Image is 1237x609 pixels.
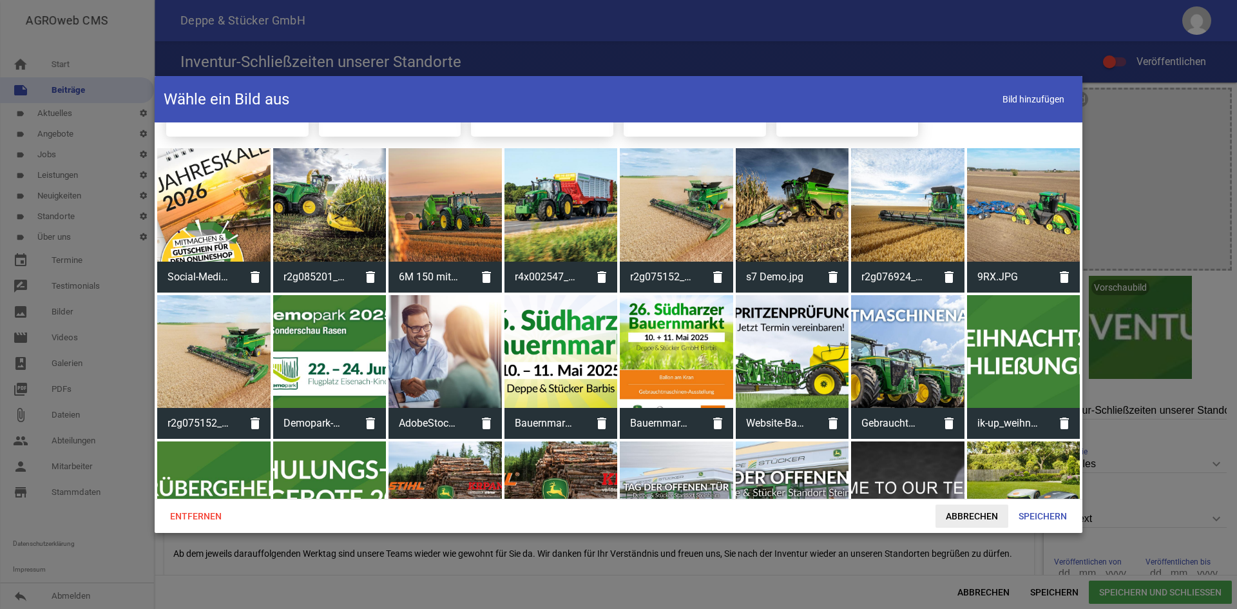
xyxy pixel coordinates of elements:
[1049,408,1080,439] i: delete
[702,262,733,293] i: delete
[157,407,240,440] span: r2g075152_LSC.jpg
[967,407,1050,440] span: ik-up_weihnachtsschließungen.jpg
[471,262,502,293] i: delete
[818,262,849,293] i: delete
[355,262,386,293] i: delete
[471,408,502,439] i: delete
[851,260,934,294] span: r2g076924_LSC.jpg
[504,260,587,294] span: r4x002547_rrd_bearb.jpg
[818,408,849,439] i: delete
[620,260,702,294] span: r2g075152_LSC-1.jpg
[967,260,1050,294] span: 9RX.JPG
[273,260,356,294] span: r2g085201_rrd.jpg
[993,86,1073,113] span: Bild hinzufügen
[736,407,818,440] span: Website-Banner_1650x560Px_Spritzen-TÜV-2025.jpg
[1049,262,1080,293] i: delete
[620,407,702,440] span: Bauernmarkt-Beitrag_1080x1350Px.jpg
[273,407,356,440] span: Demopark-2025_Website-Banner (1).jpg
[1008,505,1077,528] span: Speichern
[736,260,818,294] span: s7 Demo.jpg
[934,408,964,439] i: delete
[355,408,386,439] i: delete
[935,505,1008,528] span: Abbrechen
[388,407,471,440] span: AdobeStock_563749422.jpeg
[240,262,271,293] i: delete
[702,408,733,439] i: delete
[586,408,617,439] i: delete
[934,262,964,293] i: delete
[160,505,232,528] span: Entfernen
[388,260,471,294] span: 6M 150 mit Presse.jpg
[240,408,271,439] i: delete
[164,89,289,110] h4: Wähle ein Bild aus
[504,407,587,440] span: Bauernmarkt-2025_Website-Banner.png
[157,260,240,294] span: Social-Media_Kalender-26.jpg
[586,262,617,293] i: delete
[851,407,934,440] span: Gebrauchtmaschinen-Abverkauf_Website-Banner.jpg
